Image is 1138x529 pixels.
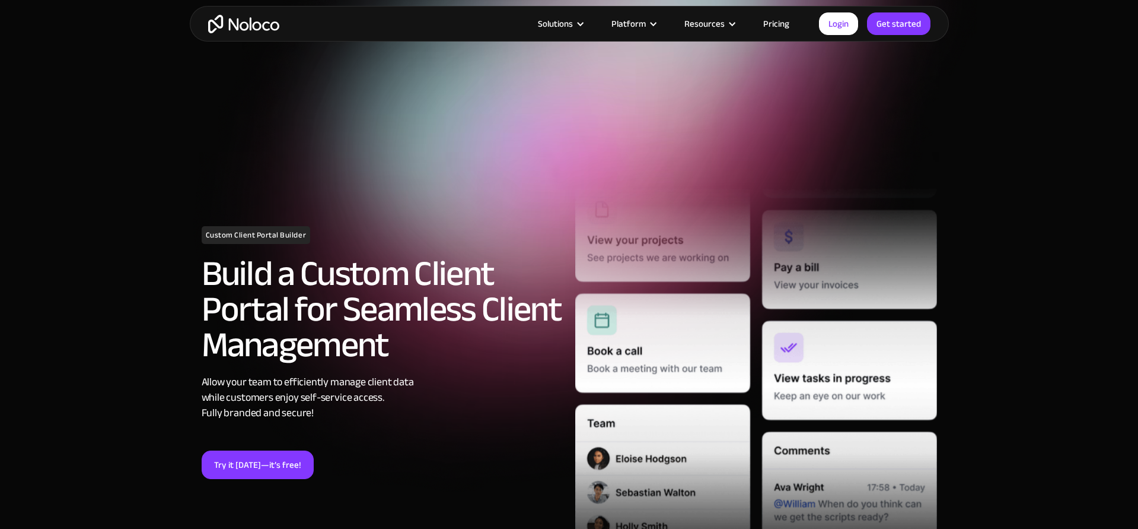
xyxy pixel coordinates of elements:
[748,16,804,31] a: Pricing
[684,16,725,31] div: Resources
[202,451,314,479] a: Try it [DATE]—it’s free!
[867,12,930,35] a: Get started
[597,16,670,31] div: Platform
[670,16,748,31] div: Resources
[611,16,646,31] div: Platform
[819,12,858,35] a: Login
[523,16,597,31] div: Solutions
[202,375,563,421] div: Allow your team to efficiently manage client data while customers enjoy self-service access. Full...
[202,226,311,244] h1: Custom Client Portal Builder
[202,256,563,363] h2: Build a Custom Client Portal for Seamless Client Management
[208,15,279,33] a: home
[538,16,573,31] div: Solutions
